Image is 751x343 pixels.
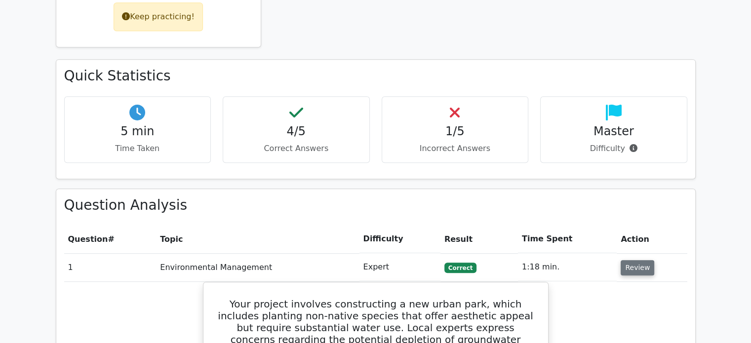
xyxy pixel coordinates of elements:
[64,253,157,281] td: 1
[231,143,361,154] p: Correct Answers
[359,225,440,253] th: Difficulty
[617,225,687,253] th: Action
[549,124,679,139] h4: Master
[156,253,359,281] td: Environmental Management
[114,2,203,31] div: Keep practicing!
[359,253,440,281] td: Expert
[64,197,687,214] h3: Question Analysis
[64,68,687,84] h3: Quick Statistics
[231,124,361,139] h4: 4/5
[621,260,654,275] button: Review
[68,234,108,244] span: Question
[156,225,359,253] th: Topic
[73,143,203,154] p: Time Taken
[390,124,520,139] h4: 1/5
[73,124,203,139] h4: 5 min
[390,143,520,154] p: Incorrect Answers
[444,263,476,272] span: Correct
[518,225,617,253] th: Time Spent
[440,225,518,253] th: Result
[549,143,679,154] p: Difficulty
[518,253,617,281] td: 1:18 min.
[64,225,157,253] th: #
